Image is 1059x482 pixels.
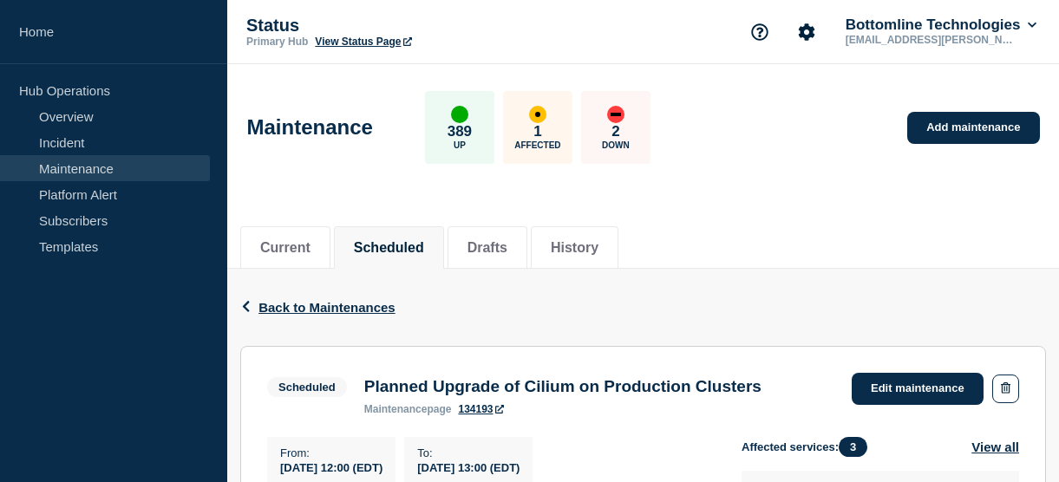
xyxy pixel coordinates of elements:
[907,112,1039,144] a: Add maintenance
[842,16,1040,34] button: Bottomline Technologies
[971,437,1019,457] button: View all
[842,34,1023,46] p: [EMAIL_ADDRESS][PERSON_NAME][DOMAIN_NAME]
[267,377,347,397] span: Scheduled
[364,403,452,415] p: page
[611,123,619,140] p: 2
[417,446,520,459] p: To :
[246,16,593,36] p: Status
[742,437,876,457] span: Affected services:
[529,106,546,123] div: affected
[742,14,778,50] button: Support
[417,461,520,474] span: [DATE] 13:00 (EDT)
[280,446,382,459] p: From :
[280,461,382,474] span: [DATE] 12:00 (EDT)
[458,403,503,415] a: 134193
[454,140,466,150] p: Up
[364,377,762,396] h3: Planned Upgrade of Cilium on Production Clusters
[788,14,825,50] button: Account settings
[448,123,472,140] p: 389
[602,140,630,150] p: Down
[258,300,395,315] span: Back to Maintenances
[260,240,311,256] button: Current
[364,403,428,415] span: maintenance
[852,373,984,405] a: Edit maintenance
[354,240,424,256] button: Scheduled
[240,300,395,315] button: Back to Maintenances
[607,106,624,123] div: down
[839,437,867,457] span: 3
[315,36,411,48] a: View Status Page
[514,140,560,150] p: Affected
[551,240,598,256] button: History
[247,115,373,140] h1: Maintenance
[467,240,507,256] button: Drafts
[451,106,468,123] div: up
[246,36,308,48] p: Primary Hub
[533,123,541,140] p: 1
